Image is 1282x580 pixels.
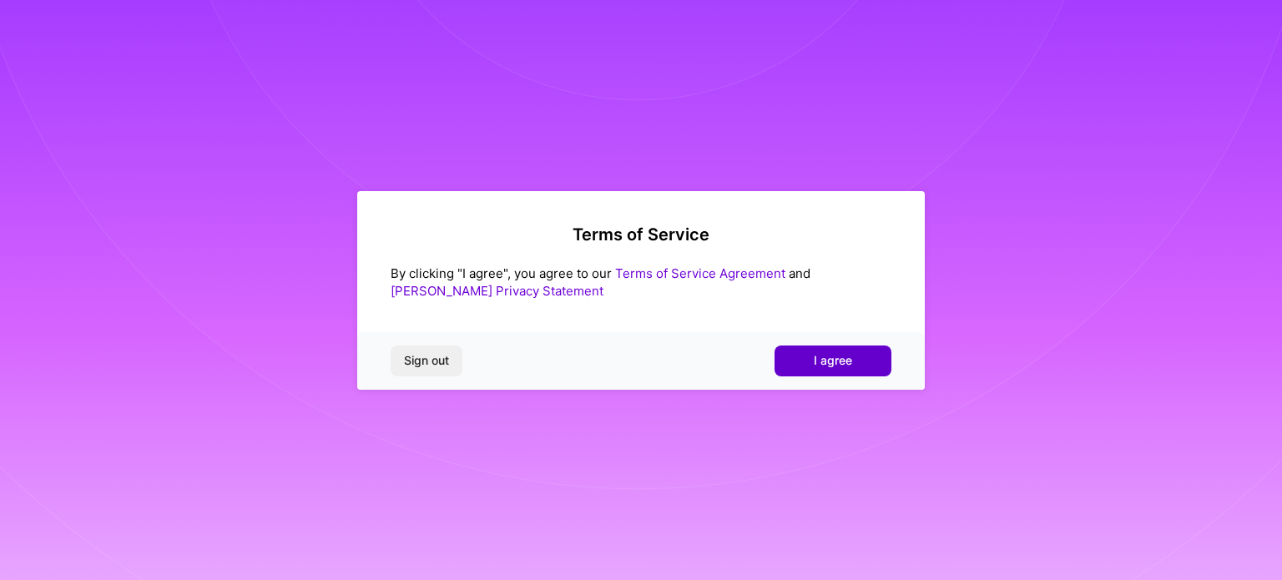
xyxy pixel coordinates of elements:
span: Sign out [404,352,449,369]
button: I agree [775,345,891,376]
a: Terms of Service Agreement [615,265,785,281]
div: By clicking "I agree", you agree to our and [391,265,891,300]
a: [PERSON_NAME] Privacy Statement [391,283,603,299]
button: Sign out [391,345,462,376]
span: I agree [814,352,852,369]
h2: Terms of Service [391,224,891,245]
